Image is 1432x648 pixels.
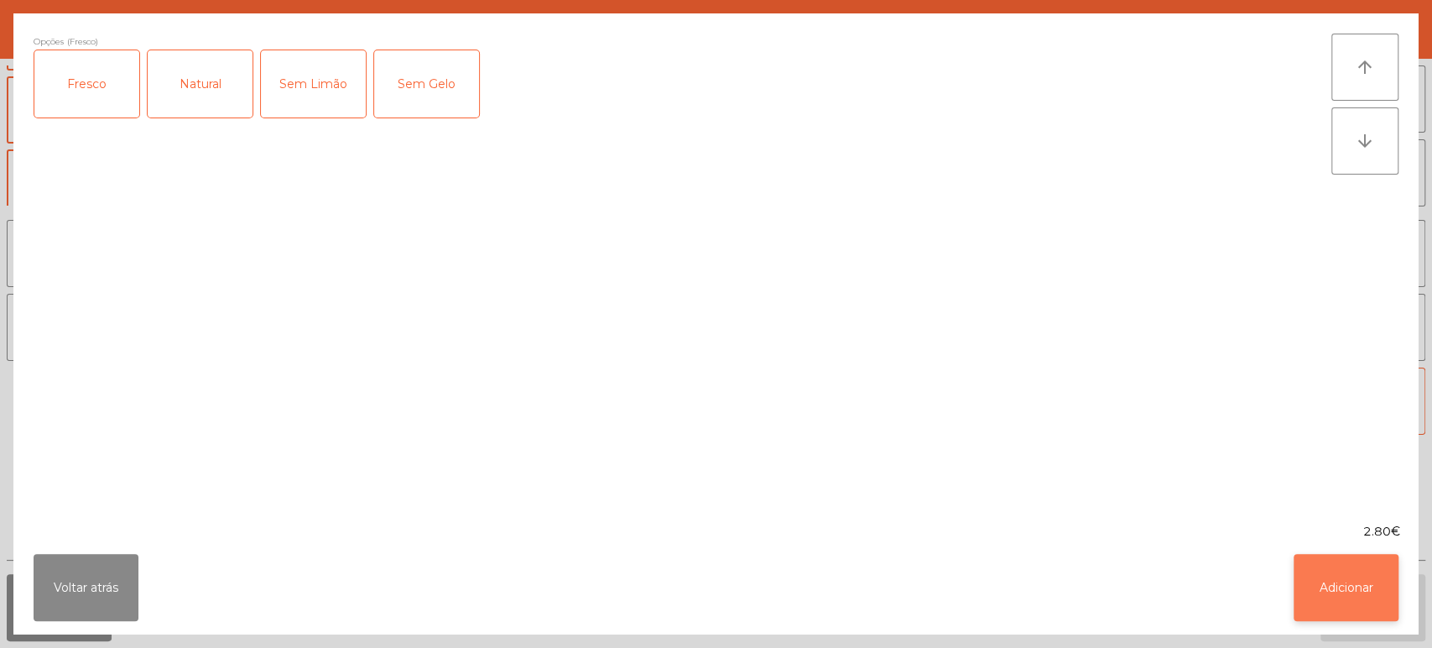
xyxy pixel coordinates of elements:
[1331,34,1398,101] button: arrow_upward
[1331,107,1398,175] button: arrow_downward
[34,34,64,50] span: Opções
[374,50,479,118] div: Sem Gelo
[34,50,139,118] div: Fresco
[261,50,366,118] div: Sem Limão
[67,34,98,50] span: (Fresco)
[13,523,1419,541] div: 2.80€
[1355,57,1375,77] i: arrow_upward
[148,50,253,118] div: Natural
[1355,131,1375,151] i: arrow_downward
[1294,554,1398,621] button: Adicionar
[34,554,138,621] button: Voltar atrás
